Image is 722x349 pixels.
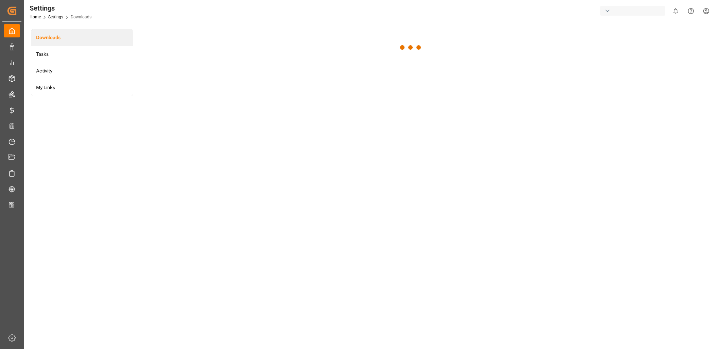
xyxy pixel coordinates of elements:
[668,3,683,19] button: show 0 new notifications
[30,15,41,19] a: Home
[30,3,91,13] div: Settings
[48,15,63,19] a: Settings
[31,79,133,96] a: My Links
[31,63,133,79] a: Activity
[31,29,133,46] a: Downloads
[683,3,699,19] button: Help Center
[31,46,133,63] a: Tasks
